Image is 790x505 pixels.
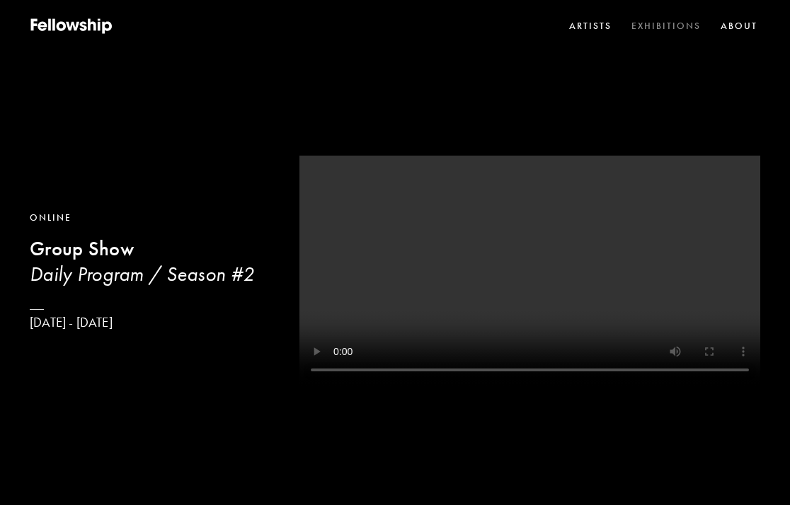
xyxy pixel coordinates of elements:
b: Group Show [30,237,134,261]
a: Artists [566,16,614,36]
p: [DATE] - [DATE] [30,315,254,331]
h3: Daily Program / Season #2 [30,262,254,286]
a: Exhibitions [629,16,704,36]
a: About [718,16,760,36]
a: OnlineGroup ShowDaily Program / Season #2[DATE] - [DATE] [30,210,254,332]
div: Online [30,210,254,225]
